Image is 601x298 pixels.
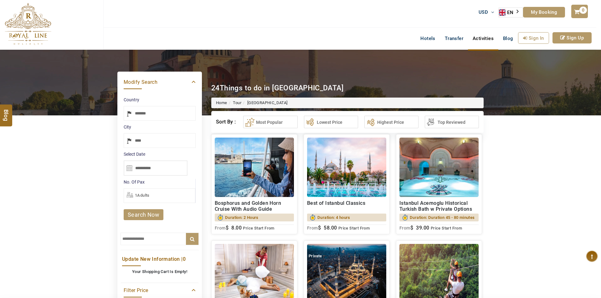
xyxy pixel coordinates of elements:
a: Bosphorus and Golden Horn Cruise With Audio GuideDuration: 2 HoursFrom$ 8.00 Price Start From [211,134,297,234]
sub: From [215,225,226,230]
h2: Best of Istanbul Classics [307,200,386,212]
div: Language [499,8,523,18]
img: 98.jpg [399,138,479,197]
button: Top Reviewed [425,116,479,128]
aside: Language selected: English [499,8,523,18]
h2: Bosphorus and Golden Horn Cruise With Audio Guide [215,200,294,212]
a: Modify Search [124,78,196,86]
sub: From [307,225,318,230]
span: 39.00 [416,225,429,231]
span: Price Start From [243,226,274,230]
li: [GEOGRAPHIC_DATA] [241,100,288,106]
a: Sign In [518,32,549,44]
a: Home [216,100,227,105]
sub: From [399,225,410,230]
span: Blog [2,109,10,114]
label: Select Date [124,151,196,157]
span: $ [410,225,413,231]
span: $ [226,225,229,231]
a: Filter Price [124,286,196,294]
a: Tour [233,100,241,105]
a: Best of Istanbul ClassicsDuration: 4 hoursFrom$ 58.00 Price Start From [304,134,390,234]
a: Transfer [440,32,468,45]
button: Most Popular [243,116,297,128]
button: Highest Price [364,116,419,128]
a: Istanbul Acemoglu Historical Turkish Bath w Private OptionsDuration: Duration 45 - 80 minutesFrom... [396,134,482,234]
div: Sort By : [216,116,237,128]
a: search now [124,209,163,220]
span: Duration: Duration 45 - 80 minutes [410,214,475,221]
img: 1.jpg [215,138,294,197]
a: Activities [468,32,498,45]
span: Price Start From [338,226,370,230]
h2: Istanbul Acemoglu Historical Turkish Bath w Private Options [399,200,479,212]
img: blue%20mosque.jpg [307,138,386,197]
span: Duration: 4 hours [317,214,350,221]
span: Blog [503,36,513,41]
span: 24 [211,84,220,92]
span: 0 [579,7,587,14]
a: Hotels [416,32,440,45]
span: Price Start From [431,226,462,230]
a: 0 [571,5,588,18]
span: USD [479,9,488,15]
span: Private [309,254,322,258]
span: 8.00 [231,225,242,231]
span: 1Adults [135,193,150,198]
a: My Booking [523,7,565,18]
b: Your Shopping Cart Is Empty! [132,269,187,274]
a: Sign Up [552,32,592,43]
a: EN [499,8,523,17]
span: $ [318,225,321,231]
label: Country [124,97,196,103]
span: Things to do in [GEOGRAPHIC_DATA] [220,84,343,92]
label: No. Of Pax [124,179,195,185]
a: Blog [498,32,518,45]
button: Lowest Price [304,116,358,128]
span: 58.00 [324,225,337,231]
img: The Royal Line Holidays [5,3,51,45]
label: City [124,124,196,130]
span: Duration: 2 Hours [225,214,259,221]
